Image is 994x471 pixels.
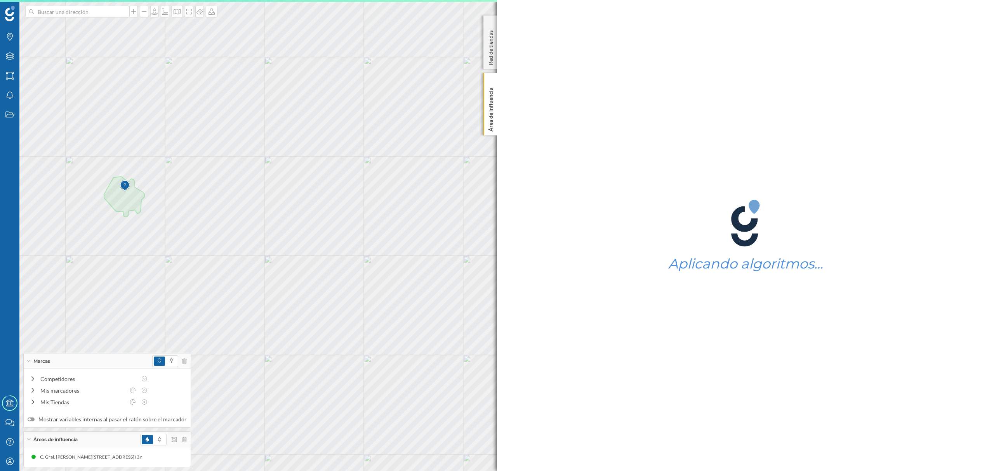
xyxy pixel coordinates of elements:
[40,453,173,461] div: C. Gral. [PERSON_NAME][STREET_ADDRESS] (3 min Andando)
[16,5,43,12] span: Soporte
[40,386,125,395] div: Mis marcadores
[33,436,78,443] span: Áreas de influencia
[40,398,125,406] div: Mis Tiendas
[487,85,495,132] p: Área de influencia
[33,358,50,365] span: Marcas
[5,6,15,21] img: Geoblink Logo
[668,256,823,271] h1: Aplicando algoritmos…
[40,375,137,383] div: Competidores
[28,416,187,423] label: Mostrar variables internas al pasar el ratón sobre el marcador
[120,178,130,194] img: Marker
[487,27,495,65] p: Red de tiendas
